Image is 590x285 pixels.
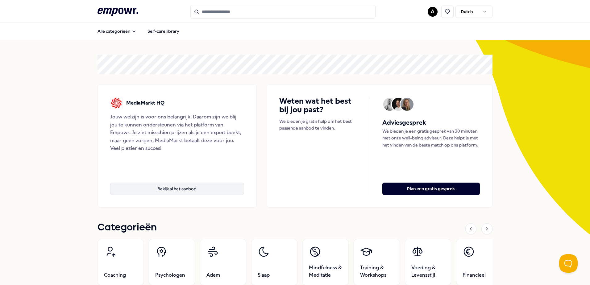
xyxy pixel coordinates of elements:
[382,128,480,148] p: We bieden je een gratis gesprek van 30 minuten met onze well-being adviseur. Deze helpt je met he...
[104,271,126,279] span: Coaching
[401,98,413,111] img: Avatar
[93,25,184,37] nav: Main
[559,254,578,273] iframe: Help Scout Beacon - Open
[93,25,141,37] button: Alle categorieën
[190,5,376,19] input: Search for products, categories or subcategories
[382,183,480,195] button: Plan een gratis gesprek
[360,264,393,279] span: Training & Workshops
[392,98,405,111] img: Avatar
[258,271,270,279] span: Slaap
[110,183,244,195] button: Bekijk al het aanbod
[463,271,486,279] span: Financieel
[428,7,438,17] button: A
[279,118,357,132] p: We bieden je gratis hulp om het best passende aanbod te vinden.
[382,118,480,128] h5: Adviesgesprek
[110,97,123,109] img: MediaMarkt HQ
[411,264,445,279] span: Voeding & Levensstijl
[383,98,396,111] img: Avatar
[206,271,220,279] span: Adem
[98,220,157,235] h1: Categorieën
[110,173,244,195] a: Bekijk al het aanbod
[309,264,342,279] span: Mindfulness & Meditatie
[143,25,184,37] a: Self-care library
[279,97,357,114] h4: Weten wat het best bij jou past?
[126,99,164,107] p: MediaMarkt HQ
[110,113,244,152] div: Jouw welzijn is voor ons belangrijk! Daarom zijn we blij jou te kunnen ondersteunen via het platf...
[155,271,185,279] span: Psychologen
